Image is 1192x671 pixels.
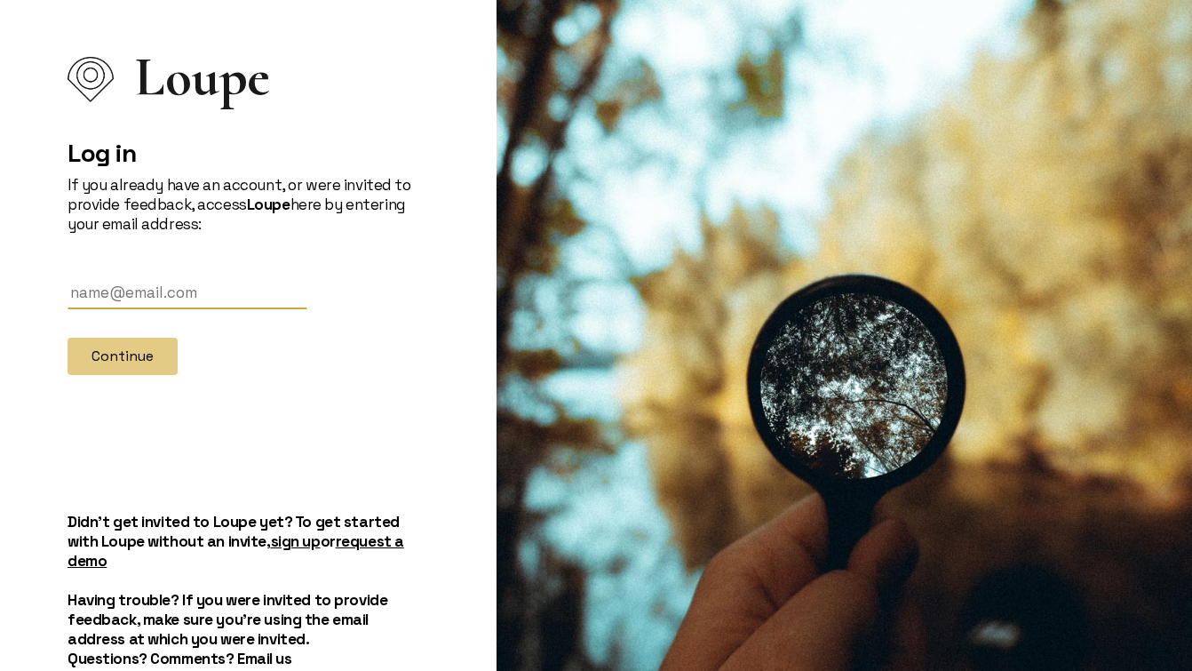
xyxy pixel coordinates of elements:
button: Continue [68,338,178,375]
img: Loupe Logo [68,57,114,102]
span: Loupe [135,68,270,87]
a: request a demo [68,531,404,571]
h2: Log in [68,138,429,168]
input: Email Address [68,276,307,309]
strong: Loupe [247,195,290,214]
p: If you already have an account, or were invited to provide feedback, access here by entering your... [68,175,429,234]
a: sign up [271,531,321,551]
